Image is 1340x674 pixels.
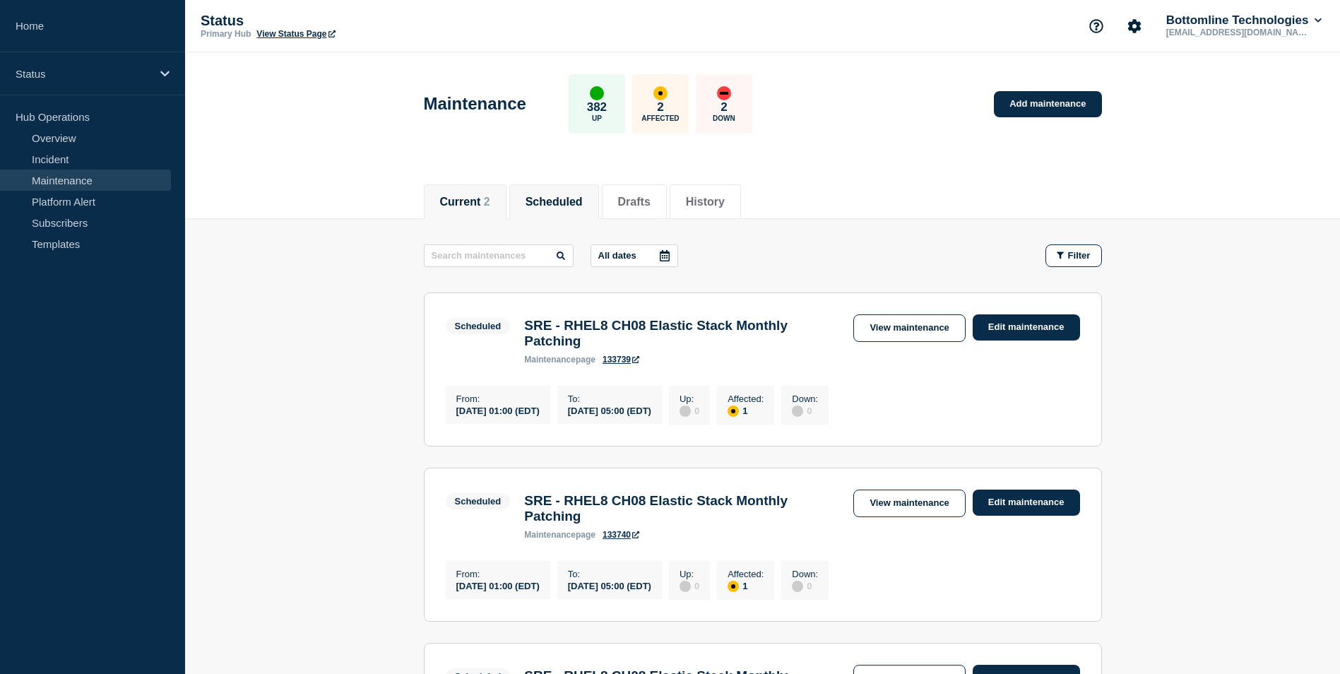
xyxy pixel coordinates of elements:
p: Primary Hub [201,29,251,39]
div: disabled [680,581,691,592]
div: 0 [680,579,699,592]
a: 133740 [603,530,639,540]
div: [DATE] 05:00 (EDT) [568,404,651,416]
div: up [590,86,604,100]
a: View maintenance [853,490,965,517]
p: Up : [680,569,699,579]
div: affected [653,86,668,100]
button: Account settings [1120,11,1149,41]
p: page [524,355,595,365]
div: 0 [792,404,818,417]
p: page [524,530,595,540]
button: Current 2 [440,196,490,208]
h3: SRE - RHEL8 CH08 Elastic Stack Monthly Patching [524,318,839,349]
div: disabled [792,406,803,417]
span: maintenance [524,530,576,540]
div: [DATE] 01:00 (EDT) [456,579,540,591]
button: Bottomline Technologies [1163,13,1324,28]
p: All dates [598,250,636,261]
p: [EMAIL_ADDRESS][DOMAIN_NAME] [1163,28,1310,37]
div: 0 [792,579,818,592]
p: Status [16,68,151,80]
div: affected [728,406,739,417]
h1: Maintenance [424,94,526,114]
a: View Status Page [256,29,335,39]
button: All dates [591,244,678,267]
button: Support [1081,11,1111,41]
span: 2 [484,196,490,208]
div: disabled [680,406,691,417]
button: History [686,196,725,208]
div: disabled [792,581,803,592]
input: Search maintenances [424,244,574,267]
p: From : [456,569,540,579]
a: 133739 [603,355,639,365]
p: 2 [721,100,727,114]
p: Affected : [728,569,764,579]
a: Edit maintenance [973,490,1080,516]
p: Status [201,13,483,29]
div: 1 [728,579,764,592]
p: Up : [680,394,699,404]
p: To : [568,394,651,404]
span: Filter [1068,250,1091,261]
div: Scheduled [455,321,502,331]
button: Drafts [618,196,651,208]
button: Scheduled [526,196,583,208]
p: From : [456,394,540,404]
p: Down : [792,569,818,579]
span: maintenance [524,355,576,365]
button: Filter [1045,244,1102,267]
div: [DATE] 05:00 (EDT) [568,579,651,591]
p: Affected : [728,394,764,404]
a: Edit maintenance [973,314,1080,341]
p: Up [592,114,602,122]
p: Down : [792,394,818,404]
div: Scheduled [455,496,502,507]
div: down [717,86,731,100]
div: [DATE] 01:00 (EDT) [456,404,540,416]
div: 0 [680,404,699,417]
a: View maintenance [853,314,965,342]
h3: SRE - RHEL8 CH08 Elastic Stack Monthly Patching [524,493,839,524]
p: Down [713,114,735,122]
a: Add maintenance [994,91,1101,117]
p: 382 [587,100,607,114]
p: Affected [641,114,679,122]
p: To : [568,569,651,579]
p: 2 [657,100,663,114]
div: affected [728,581,739,592]
div: 1 [728,404,764,417]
